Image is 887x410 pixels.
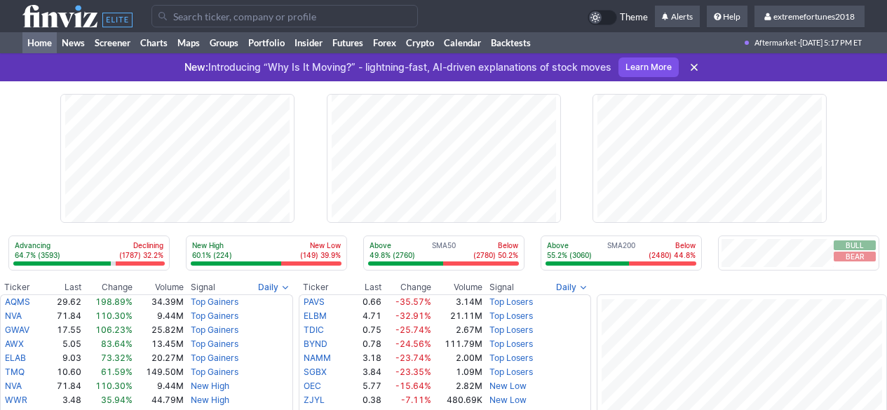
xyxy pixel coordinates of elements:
[133,365,185,379] td: 149.50M
[395,324,431,335] span: -25.74%
[473,240,518,250] p: Below
[401,32,439,53] a: Crypto
[191,353,238,363] a: Top Gainers
[95,310,133,321] span: 110.30%
[368,32,401,53] a: Forex
[370,250,415,260] p: 49.8% (2760)
[304,296,325,307] a: PAVS
[620,10,648,25] span: Theme
[382,280,432,294] th: Change
[304,395,325,405] a: ZJYL
[101,367,133,377] span: 61.59%
[341,337,382,351] td: 0.78
[489,381,527,391] a: New Low
[486,32,536,53] a: Backtests
[184,60,611,74] p: Introducing “Why Is It Moving?” - lightning-fast, AI-driven explanations of stock moves
[41,323,82,337] td: 17.55
[5,339,24,349] a: AWX
[395,353,431,363] span: -23.74%
[184,61,208,73] span: New:
[432,365,483,379] td: 1.09M
[553,280,591,294] button: Signals interval
[41,393,82,407] td: 3.48
[649,250,696,260] p: (2480) 44.8%
[191,296,238,307] a: Top Gainers
[800,32,862,53] span: [DATE] 5:17 PM ET
[290,32,327,53] a: Insider
[41,351,82,365] td: 9.03
[588,10,648,25] a: Theme
[300,250,341,260] p: (149) 39.9%
[15,240,60,250] p: Advancing
[57,32,90,53] a: News
[341,379,382,393] td: 5.77
[618,57,679,77] a: Learn More
[489,339,533,349] a: Top Losers
[5,310,22,321] a: NVA
[133,337,185,351] td: 13.45M
[754,6,865,28] a: extremefortunes2018
[5,353,26,363] a: ELAB
[205,32,243,53] a: Groups
[191,381,229,391] a: New High
[304,310,327,321] a: ELBM
[439,32,486,53] a: Calendar
[5,367,25,377] a: TMQ
[546,240,697,261] div: SMA200
[341,393,382,407] td: 0.38
[473,250,518,260] p: (2780) 50.2%
[5,381,22,391] a: NVA
[41,379,82,393] td: 71.84
[133,393,185,407] td: 44.79M
[556,280,576,294] span: Daily
[299,280,341,294] th: Ticker
[151,5,418,27] input: Search
[304,367,327,377] a: SGBX
[489,395,527,405] a: New Low
[41,280,82,294] th: Last
[22,32,57,53] a: Home
[649,240,696,250] p: Below
[489,296,533,307] a: Top Losers
[192,240,232,250] p: New High
[119,250,163,260] p: (1787) 32.2%
[304,381,321,391] a: OEC
[368,240,520,261] div: SMA50
[370,240,415,250] p: Above
[341,323,382,337] td: 0.75
[133,280,185,294] th: Volume
[243,32,290,53] a: Portfolio
[341,294,382,309] td: 0.66
[41,337,82,351] td: 5.05
[432,393,483,407] td: 480.69K
[304,353,331,363] a: NAMM
[95,381,133,391] span: 110.30%
[101,339,133,349] span: 83.64%
[304,339,327,349] a: BYND
[133,294,185,309] td: 34.39M
[192,250,232,260] p: 60.1% (224)
[547,250,592,260] p: 55.2% (3060)
[135,32,172,53] a: Charts
[255,280,293,294] button: Signals interval
[119,240,163,250] p: Declining
[191,282,215,293] span: Signal
[655,6,700,28] a: Alerts
[341,280,382,294] th: Last
[304,324,324,335] a: TDIC
[191,339,238,349] a: Top Gainers
[41,365,82,379] td: 10.60
[258,280,278,294] span: Daily
[432,337,483,351] td: 111.79M
[41,294,82,309] td: 29.62
[489,353,533,363] a: Top Losers
[754,32,800,53] span: Aftermarket ·
[395,296,431,307] span: -35.57%
[300,240,341,250] p: New Low
[5,395,27,405] a: WWR
[432,379,483,393] td: 2.82M
[395,381,431,391] span: -15.64%
[191,310,238,321] a: Top Gainers
[101,353,133,363] span: 73.32%
[401,395,431,405] span: -7.11%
